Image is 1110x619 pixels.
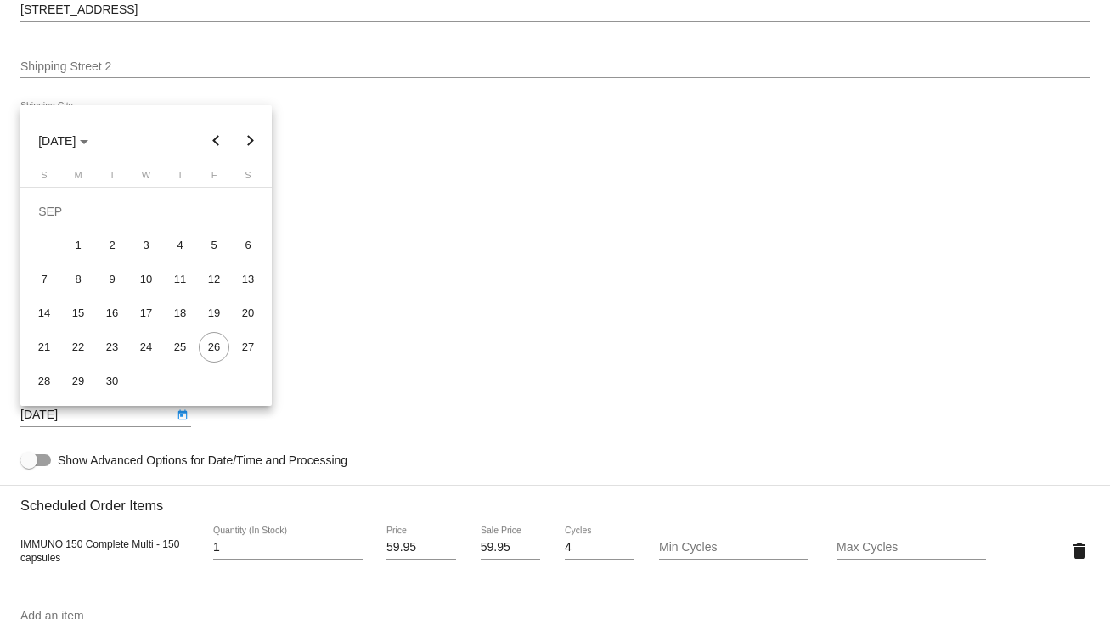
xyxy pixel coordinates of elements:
td: September 29, 2025 [61,364,95,398]
div: 5 [199,230,229,261]
td: SEP [27,194,265,228]
th: Saturday [231,170,265,187]
td: September 27, 2025 [231,330,265,364]
div: 6 [233,230,263,261]
td: September 5, 2025 [197,228,231,262]
td: September 28, 2025 [27,364,61,398]
div: 26 [199,332,229,363]
th: Wednesday [129,170,163,187]
td: September 7, 2025 [27,262,61,296]
div: 14 [29,298,59,329]
div: 15 [63,298,93,329]
td: September 22, 2025 [61,330,95,364]
td: September 26, 2025 [197,330,231,364]
div: 1 [63,230,93,261]
div: 3 [131,230,161,261]
td: September 25, 2025 [163,330,197,364]
div: 24 [131,332,161,363]
td: September 12, 2025 [197,262,231,296]
div: 21 [29,332,59,363]
div: 8 [63,264,93,295]
td: September 1, 2025 [61,228,95,262]
div: 16 [97,298,127,329]
td: September 14, 2025 [27,296,61,330]
td: September 21, 2025 [27,330,61,364]
div: 30 [97,366,127,397]
div: 9 [97,264,127,295]
td: September 2, 2025 [95,228,129,262]
th: Thursday [163,170,197,187]
div: 7 [29,264,59,295]
th: Monday [61,170,95,187]
div: 18 [165,298,195,329]
th: Sunday [27,170,61,187]
td: September 23, 2025 [95,330,129,364]
td: September 30, 2025 [95,364,129,398]
div: 11 [165,264,195,295]
td: September 11, 2025 [163,262,197,296]
td: September 6, 2025 [231,228,265,262]
div: 2 [97,230,127,261]
div: 29 [63,366,93,397]
div: 27 [233,332,263,363]
button: Next month [234,124,268,158]
td: September 10, 2025 [129,262,163,296]
td: September 18, 2025 [163,296,197,330]
div: 10 [131,264,161,295]
div: 4 [165,230,195,261]
button: Choose month and year [25,124,102,158]
div: 23 [97,332,127,363]
button: Previous month [200,124,234,158]
div: 19 [199,298,229,329]
div: 28 [29,366,59,397]
td: September 16, 2025 [95,296,129,330]
div: 25 [165,332,195,363]
td: September 19, 2025 [197,296,231,330]
td: September 15, 2025 [61,296,95,330]
td: September 17, 2025 [129,296,163,330]
td: September 13, 2025 [231,262,265,296]
td: September 3, 2025 [129,228,163,262]
td: September 20, 2025 [231,296,265,330]
div: 12 [199,264,229,295]
div: 22 [63,332,93,363]
th: Friday [197,170,231,187]
td: September 8, 2025 [61,262,95,296]
th: Tuesday [95,170,129,187]
span: [DATE] [38,134,88,148]
div: 20 [233,298,263,329]
div: 17 [131,298,161,329]
td: September 24, 2025 [129,330,163,364]
div: 13 [233,264,263,295]
td: September 4, 2025 [163,228,197,262]
td: September 9, 2025 [95,262,129,296]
